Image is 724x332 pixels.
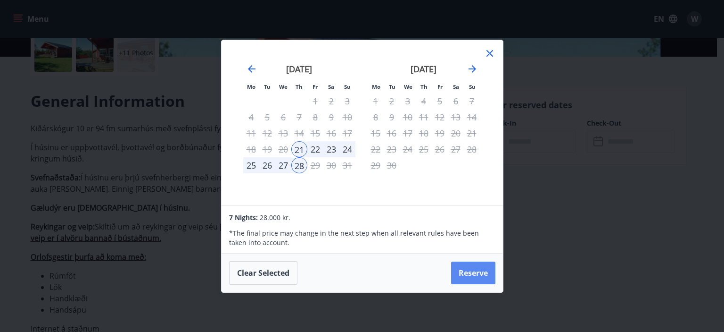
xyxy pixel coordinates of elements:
td: Not available. Tuesday, August 19, 2025 [259,141,275,157]
td: Not available. Saturday, September 6, 2025 [448,93,464,109]
td: Not available. Sunday, August 17, 2025 [339,125,355,141]
span: 7 Nights: [229,213,258,222]
td: Selected. Sunday, August 24, 2025 [339,141,355,157]
div: Calendar [233,51,492,194]
td: Not available. Thursday, September 4, 2025 [416,93,432,109]
td: Selected as end date. Thursday, August 28, 2025 [291,157,307,173]
strong: [DATE] [286,63,312,75]
td: Not available. Monday, August 11, 2025 [243,125,259,141]
small: Th [420,83,428,90]
small: Tu [264,83,271,90]
td: Selected. Friday, August 22, 2025 [307,141,323,157]
strong: [DATE] [411,63,436,75]
td: Not available. Wednesday, September 24, 2025 [400,141,416,157]
small: Mo [372,83,380,90]
td: Not available. Sunday, August 10, 2025 [339,109,355,125]
div: Only check in available [291,141,307,157]
td: Not available. Tuesday, September 9, 2025 [384,109,400,125]
td: Not available. Saturday, August 2, 2025 [323,93,339,109]
td: Not available. Friday, September 26, 2025 [432,141,448,157]
td: Not available. Friday, September 12, 2025 [432,109,448,125]
td: Not available. Monday, September 29, 2025 [368,157,384,173]
div: 23 [323,141,339,157]
small: Su [469,83,476,90]
td: Not available. Tuesday, August 5, 2025 [259,109,275,125]
td: Not available. Saturday, August 9, 2025 [323,109,339,125]
div: Move backward to switch to the previous month. [246,63,257,75]
td: Not available. Monday, August 4, 2025 [243,109,259,125]
small: We [279,83,288,90]
td: Selected. Tuesday, August 26, 2025 [259,157,275,173]
td: Not available. Wednesday, September 10, 2025 [400,109,416,125]
small: Sa [453,83,459,90]
td: Not available. Tuesday, August 12, 2025 [259,125,275,141]
small: Tu [389,83,395,90]
td: Not available. Wednesday, August 20, 2025 [275,141,291,157]
td: Selected. Wednesday, August 27, 2025 [275,157,291,173]
td: Not available. Thursday, September 25, 2025 [416,141,432,157]
td: Not available. Saturday, September 13, 2025 [448,109,464,125]
td: Not available. Wednesday, August 13, 2025 [275,125,291,141]
td: Not available. Saturday, September 27, 2025 [448,141,464,157]
small: Su [344,83,351,90]
span: 28.000 kr. [260,213,290,222]
td: Not available. Thursday, August 7, 2025 [291,109,307,125]
td: Not available. Monday, September 1, 2025 [368,93,384,109]
td: Not available. Friday, September 19, 2025 [432,125,448,141]
div: 24 [339,141,355,157]
td: Not available. Saturday, August 30, 2025 [323,157,339,173]
small: Fr [437,83,443,90]
td: Not available. Monday, August 18, 2025 [243,141,259,157]
td: Selected. Monday, August 25, 2025 [243,157,259,173]
td: Not available. Sunday, August 31, 2025 [339,157,355,173]
td: Not available. Monday, September 15, 2025 [368,125,384,141]
td: Not available. Thursday, August 14, 2025 [291,125,307,141]
div: 26 [259,157,275,173]
td: Not available. Wednesday, September 3, 2025 [400,93,416,109]
button: Clear selected [229,261,297,285]
small: Sa [328,83,334,90]
td: Not available. Tuesday, September 2, 2025 [384,93,400,109]
div: Only check out available [291,157,307,173]
td: Not available. Thursday, September 11, 2025 [416,109,432,125]
div: 25 [243,157,259,173]
td: Not available. Sunday, August 3, 2025 [339,93,355,109]
td: Not available. Tuesday, September 30, 2025 [384,157,400,173]
td: Not available. Friday, August 29, 2025 [307,157,323,173]
td: Not available. Sunday, September 7, 2025 [464,93,480,109]
td: Not available. Friday, September 5, 2025 [432,93,448,109]
td: Not available. Friday, August 15, 2025 [307,125,323,141]
small: Th [296,83,303,90]
small: We [404,83,412,90]
div: 22 [307,141,323,157]
td: Not available. Monday, September 8, 2025 [368,109,384,125]
td: Not available. Wednesday, August 6, 2025 [275,109,291,125]
small: Mo [247,83,255,90]
td: Selected as start date. Thursday, August 21, 2025 [291,141,307,157]
td: Not available. Saturday, August 16, 2025 [323,125,339,141]
td: Not available. Saturday, September 20, 2025 [448,125,464,141]
td: Not available. Sunday, September 28, 2025 [464,141,480,157]
td: Not available. Monday, September 22, 2025 [368,141,384,157]
div: 27 [275,157,291,173]
td: Selected. Saturday, August 23, 2025 [323,141,339,157]
td: Not available. Wednesday, September 17, 2025 [400,125,416,141]
p: * The final price may change in the next step when all relevant rules have been taken into account. [229,229,495,247]
button: Reserve [451,262,495,284]
td: Not available. Thursday, September 18, 2025 [416,125,432,141]
td: Not available. Sunday, September 21, 2025 [464,125,480,141]
td: Not available. Tuesday, September 16, 2025 [384,125,400,141]
td: Not available. Friday, August 1, 2025 [307,93,323,109]
td: Not available. Sunday, September 14, 2025 [464,109,480,125]
td: Not available. Tuesday, September 23, 2025 [384,141,400,157]
td: Not available. Friday, August 8, 2025 [307,109,323,125]
small: Fr [313,83,318,90]
div: Move forward to switch to the next month. [467,63,478,75]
